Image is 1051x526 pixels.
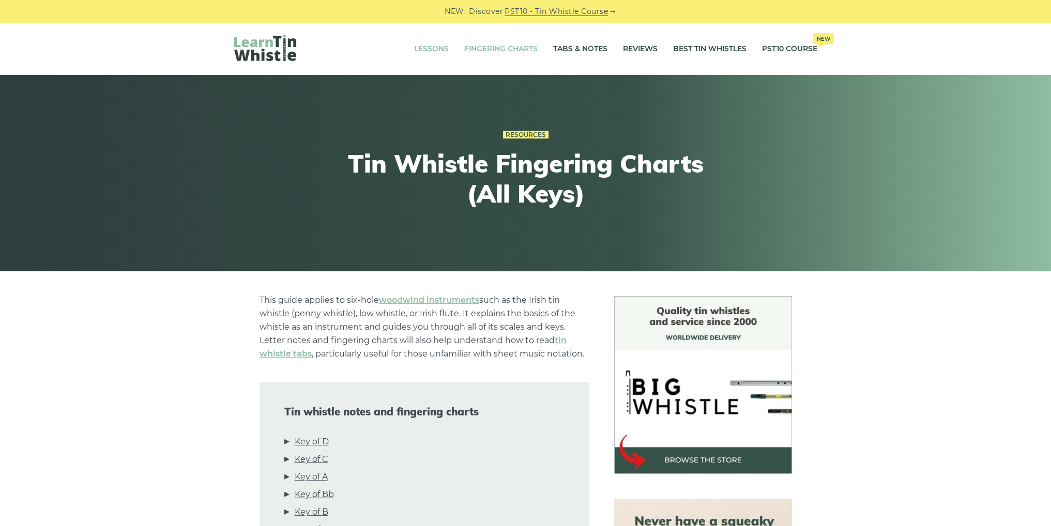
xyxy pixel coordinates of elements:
a: woodwind instruments [379,295,479,305]
a: Resources [503,131,549,139]
p: This guide applies to six-hole such as the Irish tin whistle (penny whistle), low whistle, or Iri... [260,293,589,361]
img: LearnTinWhistle.com [234,35,296,61]
a: Key of A [295,470,328,484]
a: Key of B [295,505,328,519]
span: Tin whistle notes and fingering charts [284,406,565,418]
a: Best Tin Whistles [673,36,747,62]
a: Key of C [295,453,328,466]
img: BigWhistle Tin Whistle Store [614,296,792,474]
a: PST10 CourseNew [762,36,817,62]
a: Reviews [623,36,658,62]
h1: Tin Whistle Fingering Charts (All Keys) [336,149,716,208]
a: Lessons [414,36,449,62]
a: Fingering Charts [464,36,538,62]
a: Key of Bb [295,488,334,501]
a: Tabs & Notes [553,36,607,62]
a: Key of D [295,435,329,448]
span: New [813,33,834,44]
